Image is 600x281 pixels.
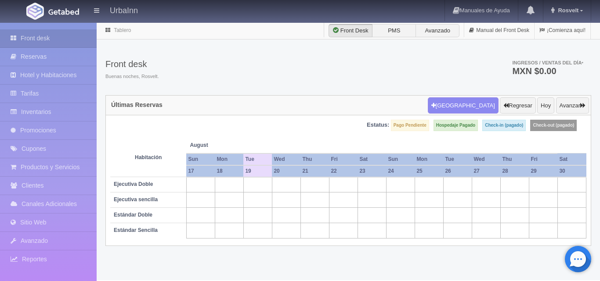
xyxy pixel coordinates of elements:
[416,24,459,37] label: Avanzado
[272,165,300,177] th: 20
[358,153,386,165] th: Sat
[472,165,500,177] th: 27
[272,153,300,165] th: Wed
[529,165,557,177] th: 29
[512,67,583,75] h3: MXN $0.00
[329,165,358,177] th: 22
[443,165,472,177] th: 26
[105,73,159,80] span: Buenas noches, Rosvelt.
[386,165,415,177] th: 24
[186,165,215,177] th: 17
[190,142,240,149] span: August
[415,165,443,177] th: 25
[114,27,131,33] a: Tablero
[557,153,586,165] th: Sat
[48,8,79,15] img: Getabed
[434,120,478,131] label: Hospedaje Pagado
[367,121,389,129] label: Estatus:
[537,97,554,114] button: Hoy
[512,60,583,65] span: Ingresos / Ventas del día
[500,165,529,177] th: 28
[472,153,500,165] th: Wed
[329,24,372,37] label: Front Desk
[105,59,159,69] h3: Front desk
[530,120,577,131] label: Check-out (pagado)
[482,120,526,131] label: Check-in (pagado)
[243,165,272,177] th: 19
[111,102,163,108] h4: Últimas Reservas
[329,153,358,165] th: Fri
[114,181,153,187] b: Ejecutiva Doble
[372,24,416,37] label: PMS
[300,165,329,177] th: 21
[415,153,443,165] th: Mon
[391,120,429,131] label: Pago Pendiente
[535,22,590,39] a: ¡Comienza aquí!
[500,153,529,165] th: Thu
[135,154,162,160] strong: Habitación
[500,97,535,114] button: Regresar
[428,97,499,114] button: [GEOGRAPHIC_DATA]
[556,97,589,114] button: Avanzar
[186,153,215,165] th: Sun
[114,227,158,233] b: Estándar Sencilla
[358,165,386,177] th: 23
[243,153,272,165] th: Tue
[26,3,44,20] img: Getabed
[300,153,329,165] th: Thu
[529,153,557,165] th: Fri
[215,165,243,177] th: 18
[557,165,586,177] th: 30
[464,22,534,39] a: Manual del Front Desk
[114,196,158,203] b: Ejecutiva sencilla
[443,153,472,165] th: Tue
[556,7,578,14] span: Rosvelt
[386,153,415,165] th: Sun
[114,212,152,218] b: Estándar Doble
[215,153,243,165] th: Mon
[110,4,138,15] h4: UrbaInn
